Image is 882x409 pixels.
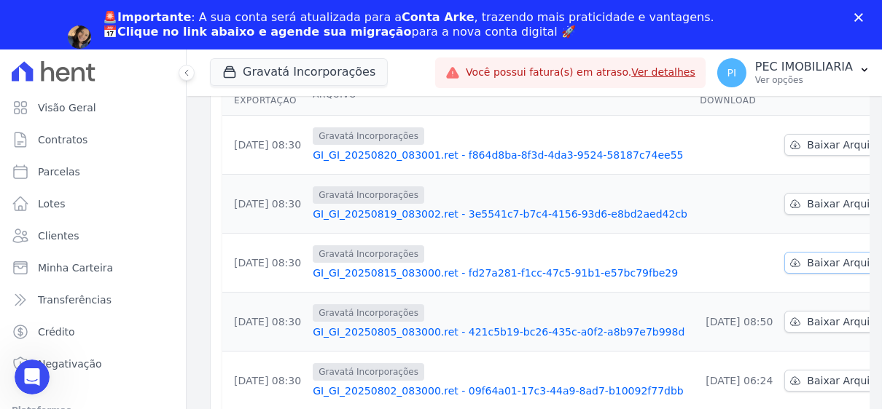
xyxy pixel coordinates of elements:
[38,229,79,243] span: Clientes
[313,127,424,145] span: Gravatá Incorporações
[313,266,688,280] a: GI_GI_20250815_083000.ret - fd27a281-f1cc-47c5-91b1-e57bc79fbe29
[6,317,180,346] a: Crédito
[402,10,474,24] b: Conta Arke
[727,68,737,78] span: PI
[103,10,714,39] div: : A sua conta será atualizada para a , trazendo mais praticidade e vantagens. 📅 para a nova conta...
[6,157,180,186] a: Parcelas
[222,115,307,174] td: [DATE] 08:30
[807,196,882,211] span: Baixar Arquivo
[6,189,180,218] a: Lotes
[466,65,695,80] span: Você possui fatura(s) em atraso.
[807,255,882,270] span: Baixar Arquivo
[68,25,91,49] img: Profile image for Adriane
[313,304,424,322] span: Gravatá Incorporações
[694,292,778,351] td: [DATE] 08:50
[103,10,191,24] b: 🚨Importante
[313,384,688,398] a: GI_GI_20250802_083000.ret - 09f64a01-17c3-44a9-8ad7-b10092f77dbb
[313,186,424,204] span: Gravatá Incorporações
[6,125,180,154] a: Contratos
[807,314,882,329] span: Baixar Arquivo
[38,261,113,275] span: Minha Carteira
[6,285,180,314] a: Transferências
[38,196,66,211] span: Lotes
[854,13,869,22] div: Fechar
[631,66,695,78] a: Ver detalhes
[38,357,102,371] span: Negativação
[222,292,307,351] td: [DATE] 08:30
[807,373,882,388] span: Baixar Arquivo
[38,293,112,307] span: Transferências
[117,25,412,39] b: Clique no link abaixo e agende sua migração
[6,349,180,378] a: Negativação
[38,132,87,147] span: Contratos
[755,74,853,86] p: Ver opções
[706,52,882,93] button: PI PEC IMOBILIARIA Ver opções
[807,138,882,152] span: Baixar Arquivo
[103,48,223,64] a: Agendar migração
[38,100,96,115] span: Visão Geral
[222,174,307,233] td: [DATE] 08:30
[38,325,75,339] span: Crédito
[15,360,50,394] iframe: Intercom live chat
[313,245,424,263] span: Gravatá Incorporações
[313,148,688,162] a: GI_GI_20250820_083001.ret - f864d8ba-8f3d-4da3-9524-58187c74ee55
[222,233,307,292] td: [DATE] 08:30
[6,253,180,282] a: Minha Carteira
[210,58,388,86] button: Gravatá Incorporações
[6,93,180,122] a: Visão Geral
[313,325,688,339] a: GI_GI_20250805_083000.ret - 421c5b19-bc26-435c-a0f2-a8b97e7b998d
[6,221,180,250] a: Clientes
[38,164,80,179] span: Parcelas
[313,363,424,381] span: Gravatá Incorporações
[755,60,853,74] p: PEC IMOBILIARIA
[313,207,688,221] a: GI_GI_20250819_083002.ret - 3e5541c7-b7c4-4156-93d6-e8bd2aed42cb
